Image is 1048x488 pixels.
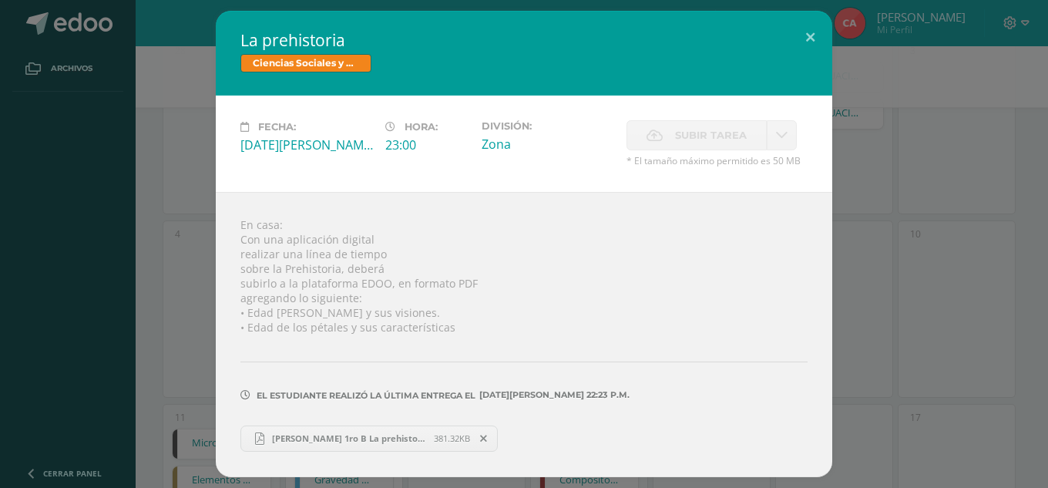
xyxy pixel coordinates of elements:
span: Subir tarea [675,121,747,150]
span: 381.32KB [434,432,470,444]
label: División: [482,120,614,132]
button: Close (Esc) [788,11,832,63]
div: Zona [482,136,614,153]
h2: La prehistoria [240,29,808,51]
span: Remover entrega [471,430,497,447]
div: 23:00 [385,136,469,153]
span: Ciencias Sociales y Formación Ciudadana [240,54,371,72]
div: [DATE][PERSON_NAME] [240,136,373,153]
span: Fecha: [258,121,296,133]
span: * El tamaño máximo permitido es 50 MB [626,154,808,167]
div: En casa: Con una aplicación digital realizar una línea de tiempo sobre la Prehistoria, deberá sub... [216,192,832,476]
span: [PERSON_NAME] 1ro B La prehistoria.pdf [264,432,434,444]
label: La fecha de entrega ha expirado [626,120,767,150]
span: El estudiante realizó la última entrega el [257,390,475,401]
span: Hora: [405,121,438,133]
a: La fecha de entrega ha expirado [767,120,797,150]
a: [PERSON_NAME] 1ro B La prehistoria.pdf 381.32KB [240,426,498,452]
